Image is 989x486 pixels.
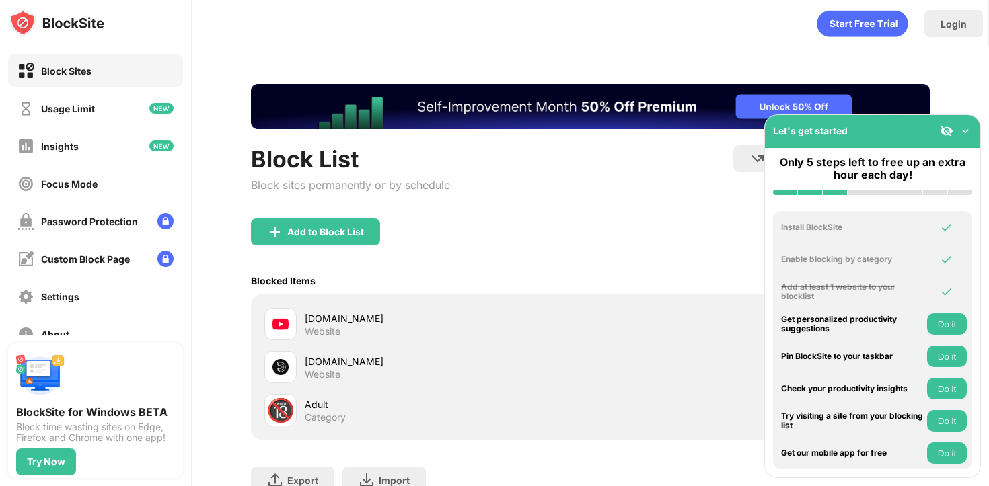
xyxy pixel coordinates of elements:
img: omni-check.svg [940,220,953,234]
div: About [41,329,69,340]
img: block-on.svg [17,63,34,79]
img: omni-check.svg [940,285,953,298]
div: Block Sites [41,65,91,77]
img: omni-check.svg [940,253,953,266]
img: password-protection-off.svg [17,213,34,230]
img: push-desktop.svg [16,352,65,400]
button: Do it [927,410,967,432]
div: Get personalized productivity suggestions [781,315,924,334]
div: Try visiting a site from your blocking list [781,411,924,431]
img: customize-block-page-off.svg [17,251,34,268]
div: Pin BlockSite to your taskbar [781,352,924,361]
img: eye-not-visible.svg [940,124,953,138]
button: Do it [927,346,967,367]
div: BlockSite for Windows BETA [16,405,175,419]
div: Category [305,411,346,423]
img: time-usage-off.svg [17,100,34,117]
div: animation [817,10,908,37]
img: lock-menu.svg [157,213,174,229]
img: logo-blocksite.svg [9,9,104,36]
button: Do it [927,378,967,399]
div: Add at least 1 website to your blocklist [781,282,924,302]
div: Block List [251,145,450,173]
button: Do it [927,313,967,335]
div: [DOMAIN_NAME] [305,311,590,325]
div: Enable blocking by category [781,255,924,264]
div: Add to Block List [287,227,364,237]
button: Do it [927,442,967,464]
div: Focus Mode [41,178,98,190]
div: 🔞 [266,397,295,424]
img: settings-off.svg [17,288,34,305]
div: Install BlockSite [781,222,924,232]
div: Let's get started [773,125,848,136]
div: Settings [41,291,79,302]
div: Insights [41,140,79,152]
img: about-off.svg [17,326,34,343]
div: Get our mobile app for free [781,448,924,458]
div: Usage Limit [41,103,95,114]
img: insights-off.svg [17,138,34,155]
div: Only 5 steps left to free up an extra hour each day! [773,156,972,181]
div: Adult [305,397,590,411]
img: omni-setup-toggle.svg [959,124,972,138]
div: Custom Block Page [41,253,130,265]
img: new-icon.svg [149,103,174,114]
div: Website [305,368,340,380]
iframe: Banner [251,84,930,129]
div: Blocked Items [251,275,316,286]
div: Block time wasting sites on Edge, Firefox and Chrome with one app! [16,421,175,443]
img: focus-off.svg [17,175,34,192]
img: favicons [272,316,289,332]
div: Import [379,475,410,486]
div: Check your productivity insights [781,384,924,393]
div: Website [305,325,340,337]
img: favicons [272,359,289,375]
img: new-icon.svg [149,140,174,151]
div: [DOMAIN_NAME] [305,354,590,368]
div: Export [287,475,318,486]
div: Password Protection [41,216,138,227]
div: Block sites permanently or by schedule [251,178,450,192]
div: Login [941,18,967,30]
img: lock-menu.svg [157,251,174,267]
div: Try Now [27,456,65,467]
